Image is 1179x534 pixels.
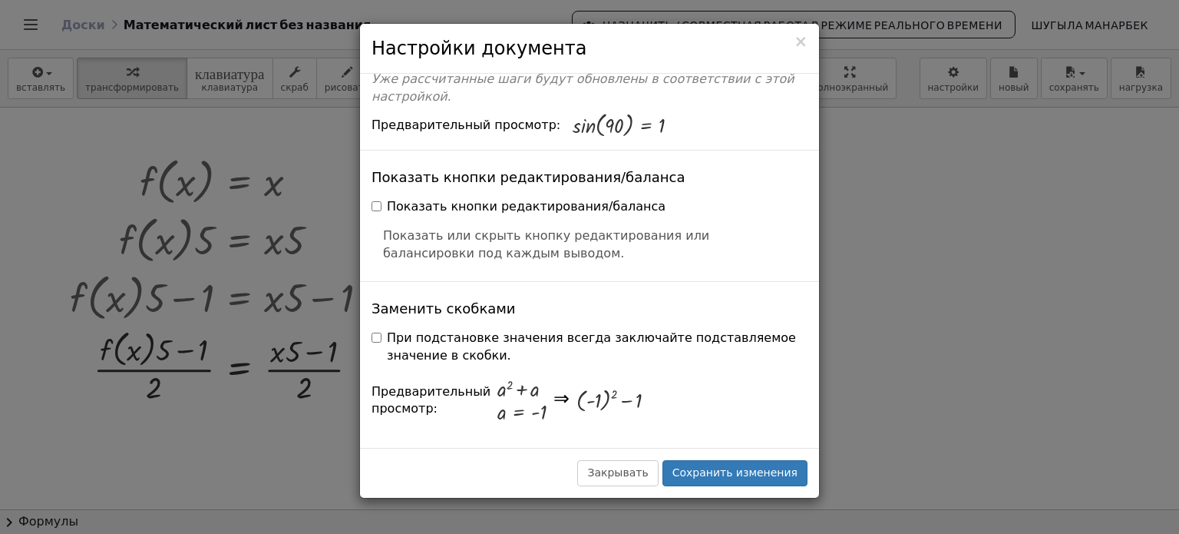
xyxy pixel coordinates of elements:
font: Показать кнопки редактирования/баланса [372,169,685,185]
font: Уже рассчитанные шаги будут обновлены в соответствии с этой настройкой. [372,71,794,104]
font: Заменить скобками [372,300,516,317]
button: Закрывать [577,460,658,486]
input: При подстановке значения всегда заключайте подставляемое значение в скобки. [372,333,381,343]
font: Настройки документа [372,38,586,59]
input: Показать кнопки редактирования/баланса [372,201,381,211]
font: При подстановке значения всегда заключайте подставляемое значение в скобки. [387,330,796,363]
font: Показать кнопки редактирования/баланса [387,199,665,214]
font: × [794,32,807,51]
button: Закрывать [794,34,807,50]
font: Предварительный просмотр: [372,118,560,132]
font: Предварительный просмотр: [372,384,490,416]
button: Сохранить изменения [662,460,807,486]
font: Сохранить изменения [672,466,798,479]
font: Показать или скрыть кнопку редактирования или балансировки под каждым выводом. [383,228,709,260]
font: ⇒ [553,384,570,415]
font: Закрывать [587,466,648,479]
